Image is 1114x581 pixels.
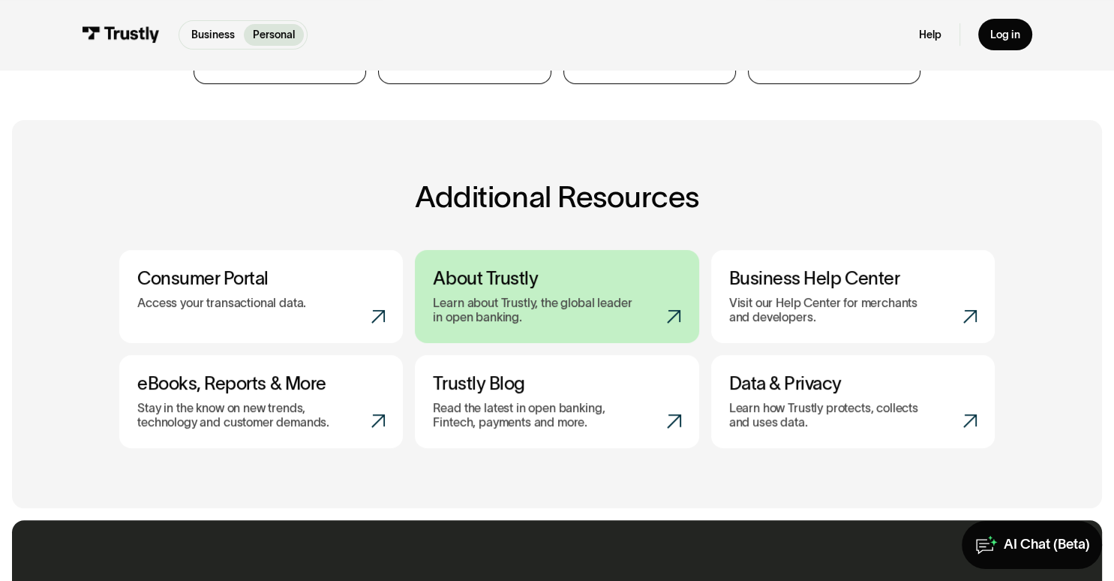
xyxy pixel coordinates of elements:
[962,521,1102,569] a: AI Chat (Beta)
[137,268,385,290] h3: Consumer Portal
[137,373,385,395] h3: eBooks, Reports & More
[433,296,635,325] p: Learn about Trustly, the global leader in open banking.
[729,401,932,430] p: Learn how Trustly protects, collects and uses data.
[433,401,635,430] p: Read the latest in open banking, Fintech, payments and more.
[244,24,304,46] a: Personal
[990,28,1020,41] div: Log in
[978,19,1032,50] a: Log in
[729,296,932,325] p: Visit our Help Center for merchants and developers.
[415,355,698,448] a: Trustly BlogRead the latest in open banking, Fintech, payments and more.
[729,373,977,395] h3: Data & Privacy
[82,26,161,43] img: Trustly Logo
[415,250,698,343] a: About TrustlyLearn about Trustly, the global leader in open banking.
[711,250,995,343] a: Business Help CenterVisit our Help Center for merchants and developers.
[253,27,295,43] p: Personal
[433,373,680,395] h3: Trustly Blog
[191,27,235,43] p: Business
[433,268,680,290] h3: About Trustly
[137,296,306,310] p: Access your transactional data.
[919,28,941,41] a: Help
[182,24,244,46] a: Business
[1004,536,1090,554] div: AI Chat (Beta)
[119,250,403,343] a: Consumer PortalAccess your transactional data.
[729,268,977,290] h3: Business Help Center
[119,180,995,213] h2: Additional Resources
[119,355,403,448] a: eBooks, Reports & MoreStay in the know on new trends, technology and customer demands.
[137,401,340,430] p: Stay in the know on new trends, technology and customer demands.
[711,355,995,448] a: Data & PrivacyLearn how Trustly protects, collects and uses data.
